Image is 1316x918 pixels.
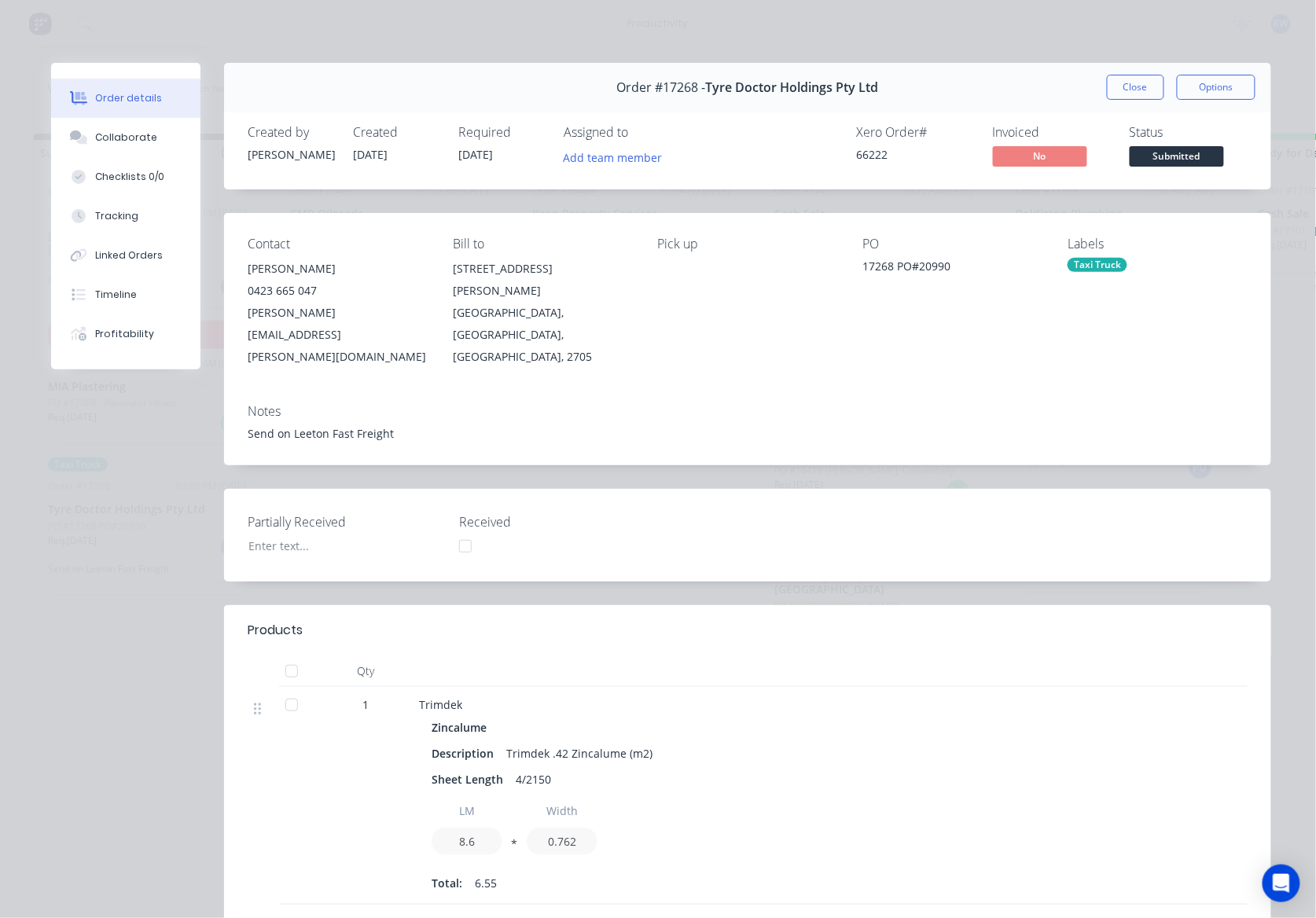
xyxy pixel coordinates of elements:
div: [PERSON_NAME] [248,146,334,163]
div: Created by [248,125,334,140]
span: [DATE] [353,147,388,162]
input: Label [432,797,502,824]
div: Linked Orders [95,248,163,263]
button: Add team member [564,146,671,167]
div: 66222 [856,146,974,163]
div: Bill to [453,237,633,252]
button: Collaborate [51,118,200,157]
input: Label [527,797,597,824]
div: Notes [248,404,1248,419]
div: Required [458,125,545,140]
div: [PERSON_NAME] [248,258,428,280]
div: Taxi Truck [1068,258,1127,272]
div: Description [432,742,500,765]
span: Submitted [1130,146,1224,166]
div: [STREET_ADDRESS][PERSON_NAME][GEOGRAPHIC_DATA], [GEOGRAPHIC_DATA], [GEOGRAPHIC_DATA], 2705 [453,258,633,368]
div: Created [353,125,439,140]
input: Value [527,828,597,855]
button: Add team member [555,146,671,167]
button: Close [1107,75,1164,100]
div: PO [862,237,1042,252]
div: [STREET_ADDRESS][PERSON_NAME] [453,258,633,302]
span: No [993,146,1087,166]
div: Products [248,621,303,640]
div: Invoiced [993,125,1111,140]
div: 4/2150 [509,768,557,791]
span: 6.55 [475,875,497,891]
div: Pick up [658,237,838,252]
button: Profitability [51,314,200,354]
button: Submitted [1130,146,1224,170]
div: [PERSON_NAME]0423 665 047[PERSON_NAME][EMAIL_ADDRESS][PERSON_NAME][DOMAIN_NAME] [248,258,428,368]
span: 1 [362,696,369,713]
div: 17268 PO#20990 [862,258,1042,280]
div: Xero Order # [856,125,974,140]
span: [DATE] [458,147,493,162]
div: 0423 665 047 [248,280,428,302]
div: Send on Leeton Fast Freight [248,425,1248,442]
div: Order details [95,91,162,105]
div: [PERSON_NAME][EMAIL_ADDRESS][PERSON_NAME][DOMAIN_NAME] [248,302,428,368]
button: Linked Orders [51,236,200,275]
span: Total: [432,875,462,891]
input: Value [432,828,502,855]
label: Received [459,512,656,531]
button: Checklists 0/0 [51,157,200,196]
div: Timeline [95,288,137,302]
div: Status [1130,125,1248,140]
div: Labels [1068,237,1248,252]
button: Timeline [51,275,200,314]
div: Assigned to [564,125,721,140]
button: Options [1177,75,1255,100]
span: Trimdek [419,697,462,712]
span: Order #17268 - [617,80,706,95]
div: Sheet Length [432,768,509,791]
div: [GEOGRAPHIC_DATA], [GEOGRAPHIC_DATA], [GEOGRAPHIC_DATA], 2705 [453,302,633,368]
div: Collaborate [95,130,157,145]
div: Contact [248,237,428,252]
span: Tyre Doctor Holdings Pty Ltd [706,80,879,95]
div: Tracking [95,209,138,223]
button: Order details [51,79,200,118]
div: Checklists 0/0 [95,170,164,184]
div: Zincalume [432,716,493,739]
label: Partially Received [248,512,444,531]
div: Profitability [95,327,154,341]
button: Tracking [51,196,200,236]
div: Open Intercom Messenger [1263,865,1300,902]
div: Qty [318,655,413,687]
div: Trimdek .42 Zincalume (m2) [500,742,659,765]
